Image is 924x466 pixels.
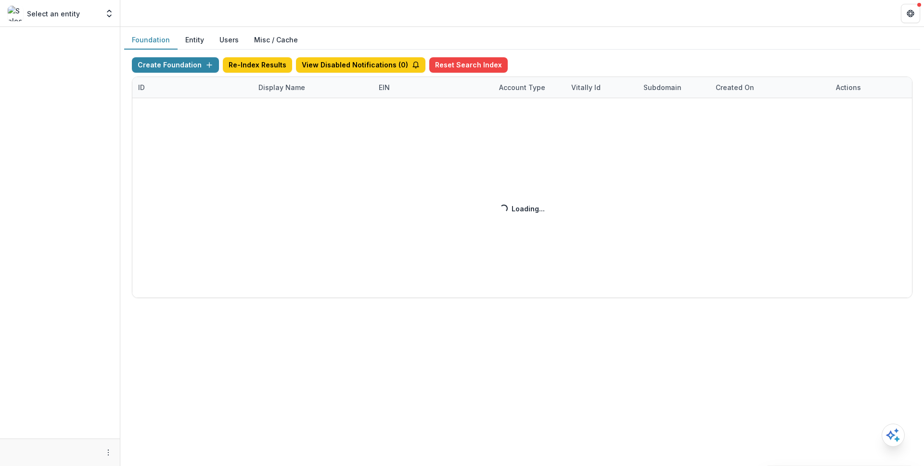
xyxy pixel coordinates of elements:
button: Foundation [124,31,178,50]
button: Entity [178,31,212,50]
button: Open entity switcher [103,4,116,23]
img: Select an entity [8,6,23,21]
button: Open AI Assistant [882,424,905,447]
button: More [103,447,114,458]
button: Misc / Cache [246,31,306,50]
button: Get Help [901,4,920,23]
p: Select an entity [27,9,80,19]
button: Users [212,31,246,50]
